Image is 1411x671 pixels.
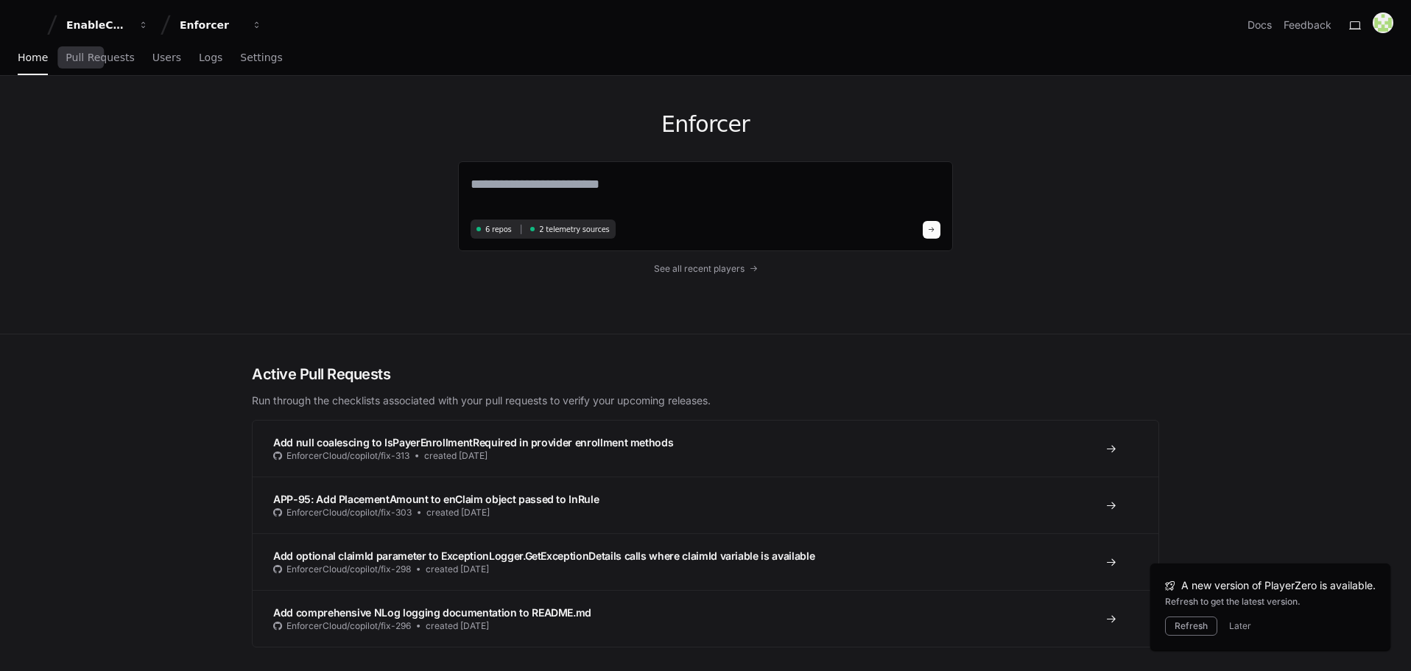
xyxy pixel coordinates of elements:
[286,563,411,575] span: EnforcerCloud/copilot/fix-298
[66,41,134,75] a: Pull Requests
[1229,620,1251,632] button: Later
[174,12,268,38] button: Enforcer
[199,41,222,75] a: Logs
[1181,578,1376,593] span: A new version of PlayerZero is available.
[1165,616,1217,636] button: Refresh
[424,450,488,462] span: created [DATE]
[286,450,409,462] span: EnforcerCloud/copilot/fix-313
[273,493,599,505] span: APP-95: Add PlacementAmount to enClaim object passed to InRule
[66,53,134,62] span: Pull Requests
[253,421,1158,477] a: Add null coalescing to IsPayerEnrollmentRequired in provider enrollment methodsEnforcerCloud/copi...
[273,606,591,619] span: Add comprehensive NLog logging documentation to README.md
[180,18,243,32] div: Enforcer
[253,477,1158,533] a: APP-95: Add PlacementAmount to enClaim object passed to InRuleEnforcerCloud/copilot/fix-303create...
[458,263,953,275] a: See all recent players
[152,41,181,75] a: Users
[286,507,412,519] span: EnforcerCloud/copilot/fix-303
[66,18,130,32] div: EnableComp
[426,620,489,632] span: created [DATE]
[273,549,814,562] span: Add optional claimId parameter to ExceptionLogger.GetExceptionDetails calls where claimId variabl...
[240,53,282,62] span: Settings
[273,436,673,449] span: Add null coalescing to IsPayerEnrollmentRequired in provider enrollment methods
[286,620,411,632] span: EnforcerCloud/copilot/fix-296
[252,364,1159,384] h2: Active Pull Requests
[426,563,489,575] span: created [DATE]
[485,224,512,235] span: 6 repos
[458,111,953,138] h1: Enforcer
[18,53,48,62] span: Home
[18,41,48,75] a: Home
[253,590,1158,647] a: Add comprehensive NLog logging documentation to README.mdEnforcerCloud/copilot/fix-296created [DATE]
[1284,18,1331,32] button: Feedback
[1165,596,1376,608] div: Refresh to get the latest version.
[539,224,609,235] span: 2 telemetry sources
[1248,18,1272,32] a: Docs
[60,12,155,38] button: EnableComp
[252,393,1159,408] p: Run through the checklists associated with your pull requests to verify your upcoming releases.
[240,41,282,75] a: Settings
[152,53,181,62] span: Users
[199,53,222,62] span: Logs
[1373,13,1393,33] img: 181785292
[253,533,1158,590] a: Add optional claimId parameter to ExceptionLogger.GetExceptionDetails calls where claimId variabl...
[654,263,745,275] span: See all recent players
[426,507,490,519] span: created [DATE]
